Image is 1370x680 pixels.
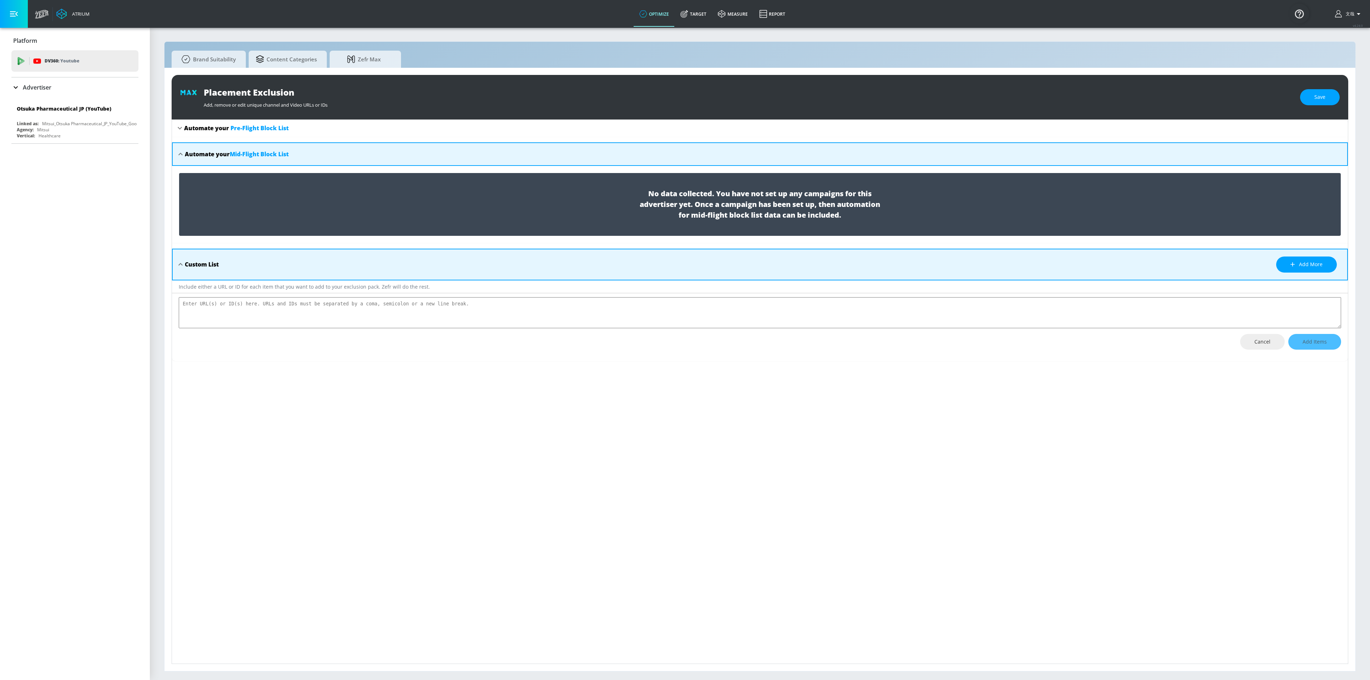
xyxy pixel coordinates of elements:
button: 文哉 [1335,10,1363,18]
a: Target [675,1,712,27]
div: Otsuka Pharmaceutical JP (YouTube)Linked as:Mitsui_Otsuka Pharmaceutical_JP_YouTube_GoogleAdsAgen... [11,100,138,141]
div: Platform [11,31,138,51]
a: Atrium [56,9,90,19]
button: Add more [1276,257,1337,273]
div: Vertical: [17,133,35,139]
div: Custom List [185,260,219,268]
div: Otsuka Pharmaceutical JP (YouTube) [17,105,111,112]
span: Mid-Flight Block List [230,150,289,158]
span: Content Categories [256,51,317,68]
span: Brand Suitability [179,51,236,68]
div: Mitsui [37,127,49,133]
span: No data collected. You have not set up any campaigns for this advertiser yet. Once a campaign has... [635,188,885,220]
div: Automate your [184,124,289,132]
span: v 4.24.0 [1353,24,1363,27]
a: measure [712,1,753,27]
span: Pre-Flight Block List [230,124,289,132]
button: Open Resource Center [1289,4,1309,24]
span: Save [1314,93,1325,102]
div: Linked as: [17,121,39,127]
div: Atrium [69,11,90,17]
div: Automate your Pre-Flight Block List [172,120,1348,137]
div: Custom ListAdd more [172,249,1348,280]
button: Save [1300,89,1340,105]
span: login as: fumiya.nakamura@mbk-digital.co.jp [1343,11,1354,17]
div: Healthcare [39,133,61,139]
div: Agency: [17,127,34,133]
span: Add more [1290,260,1323,269]
div: DV360: Youtube [11,50,138,72]
textarea: placement-exclusions-content [179,297,1341,328]
div: Add, remove or edit unique channel and Video URLs or IDs [204,98,1293,108]
span: Zefr Max [337,51,391,68]
p: Platform [13,37,37,45]
p: Youtube [60,57,79,65]
span: Cancel [1254,338,1270,346]
div: Placement Exclusion [204,86,1293,98]
p: DV360: [45,57,79,65]
div: Advertiser [11,77,138,97]
div: Automate your [185,150,289,158]
p: Advertiser [23,83,51,91]
a: optimize [634,1,675,27]
a: Report [753,1,791,27]
div: Mitsui_Otsuka Pharmaceutical_JP_YouTube_GoogleAds [42,121,150,127]
button: Cancel [1240,334,1285,350]
div: Automate yourMid-Flight Block List [172,142,1348,166]
div: Include either a URL or ID for each item that you want to add to your exclusion pack. Zefr will d... [172,280,1348,293]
